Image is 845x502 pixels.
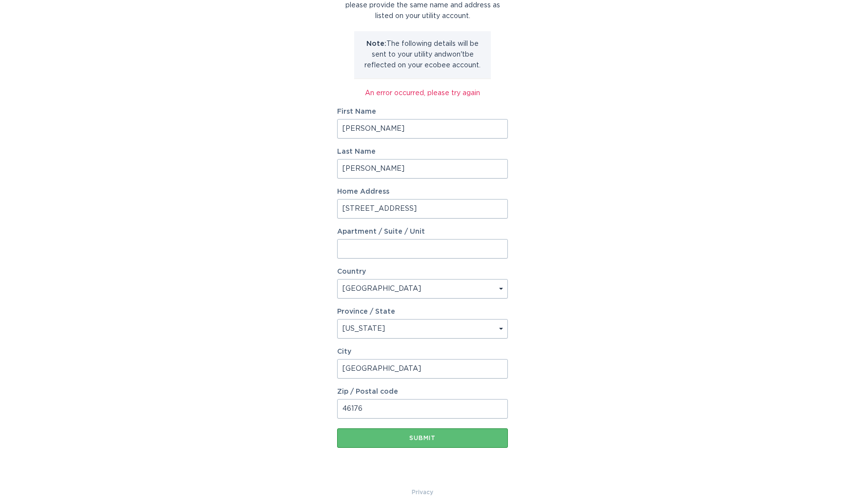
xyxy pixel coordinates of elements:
p: The following details will be sent to your utility and won't be reflected on your ecobee account. [362,39,483,71]
label: Home Address [337,188,508,195]
button: Submit [337,428,508,448]
label: Province / State [337,308,395,315]
label: Country [337,268,366,275]
strong: Note: [366,40,386,47]
a: Privacy Policy & Terms of Use [412,487,433,498]
label: City [337,348,508,355]
label: Apartment / Suite / Unit [337,228,508,235]
label: Zip / Postal code [337,388,508,395]
div: Submit [342,435,503,441]
label: First Name [337,108,508,115]
label: Last Name [337,148,508,155]
div: An error occurred, please try again [337,88,508,99]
